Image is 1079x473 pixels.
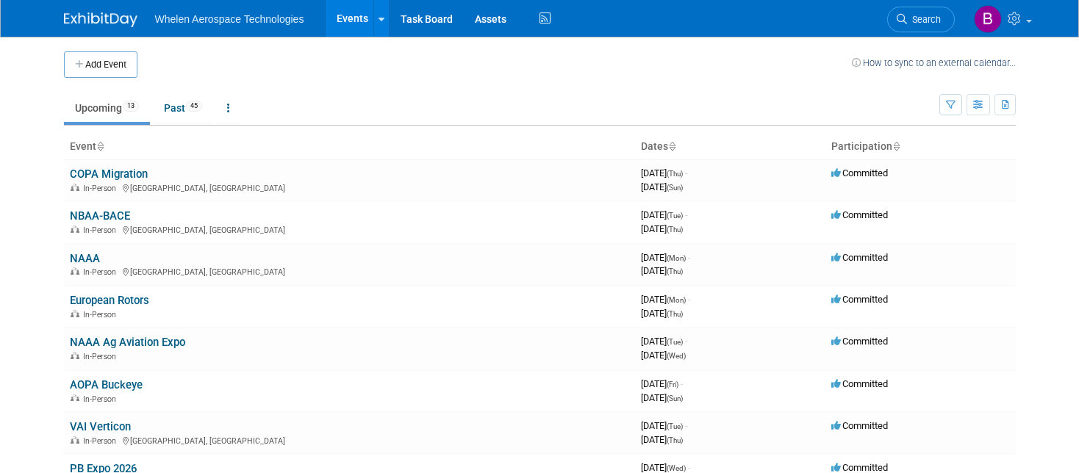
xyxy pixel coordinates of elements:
[685,209,687,220] span: -
[123,101,139,112] span: 13
[70,252,100,265] a: NAAA
[681,378,683,389] span: -
[688,252,690,263] span: -
[83,225,121,235] span: In-Person
[70,265,629,277] div: [GEOGRAPHIC_DATA], [GEOGRAPHIC_DATA]
[892,140,900,152] a: Sort by Participation Type
[641,181,683,192] span: [DATE]
[887,7,955,32] a: Search
[641,252,690,263] span: [DATE]
[70,420,131,433] a: VAI Verticon
[71,225,79,233] img: In-Person Event
[70,336,185,349] a: NAAA Ag Aviation Expo
[667,394,683,402] span: (Sun)
[641,308,683,319] span: [DATE]
[831,420,888,431] span: Committed
[688,294,690,305] span: -
[70,434,629,446] div: [GEOGRAPHIC_DATA], [GEOGRAPHIC_DATA]
[70,209,130,223] a: NBAA-BACE
[83,394,121,404] span: In-Person
[667,212,683,220] span: (Tue)
[641,223,683,234] span: [DATE]
[641,462,690,473] span: [DATE]
[667,170,683,178] span: (Thu)
[685,420,687,431] span: -
[831,252,888,263] span: Committed
[852,57,1016,68] a: How to sync to an external calendar...
[831,462,888,473] span: Committed
[64,134,635,159] th: Event
[155,13,304,25] span: Whelen Aerospace Technologies
[641,392,683,403] span: [DATE]
[974,5,1002,33] img: Bree Wheeler
[831,209,888,220] span: Committed
[667,310,683,318] span: (Thu)
[83,184,121,193] span: In-Person
[831,294,888,305] span: Committed
[83,436,121,446] span: In-Person
[71,267,79,275] img: In-Person Event
[641,265,683,276] span: [DATE]
[71,394,79,402] img: In-Person Event
[83,310,121,319] span: In-Person
[667,225,683,234] span: (Thu)
[70,167,148,181] a: COPA Migration
[641,294,690,305] span: [DATE]
[831,336,888,347] span: Committed
[83,352,121,361] span: In-Person
[64,94,150,122] a: Upcoming13
[667,380,678,389] span: (Fri)
[667,267,683,275] span: (Thu)
[667,184,683,192] span: (Sun)
[641,434,683,445] span: [DATE]
[70,378,143,391] a: AOPA Buckeye
[668,140,675,152] a: Sort by Start Date
[641,378,683,389] span: [DATE]
[641,350,686,361] span: [DATE]
[96,140,104,152] a: Sort by Event Name
[685,167,687,178] span: -
[685,336,687,347] span: -
[635,134,825,159] th: Dates
[831,378,888,389] span: Committed
[907,14,941,25] span: Search
[64,51,137,78] button: Add Event
[70,223,629,235] div: [GEOGRAPHIC_DATA], [GEOGRAPHIC_DATA]
[667,254,686,262] span: (Mon)
[667,352,686,360] span: (Wed)
[70,181,629,193] div: [GEOGRAPHIC_DATA], [GEOGRAPHIC_DATA]
[64,12,137,27] img: ExhibitDay
[71,310,79,317] img: In-Person Event
[667,296,686,304] span: (Mon)
[641,167,687,178] span: [DATE]
[641,420,687,431] span: [DATE]
[667,436,683,444] span: (Thu)
[153,94,213,122] a: Past45
[70,294,149,307] a: European Rotors
[667,422,683,430] span: (Tue)
[688,462,690,473] span: -
[667,338,683,346] span: (Tue)
[641,336,687,347] span: [DATE]
[71,436,79,444] img: In-Person Event
[831,167,888,178] span: Committed
[83,267,121,277] span: In-Person
[667,464,686,472] span: (Wed)
[186,101,202,112] span: 45
[71,352,79,359] img: In-Person Event
[71,184,79,191] img: In-Person Event
[641,209,687,220] span: [DATE]
[825,134,1016,159] th: Participation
